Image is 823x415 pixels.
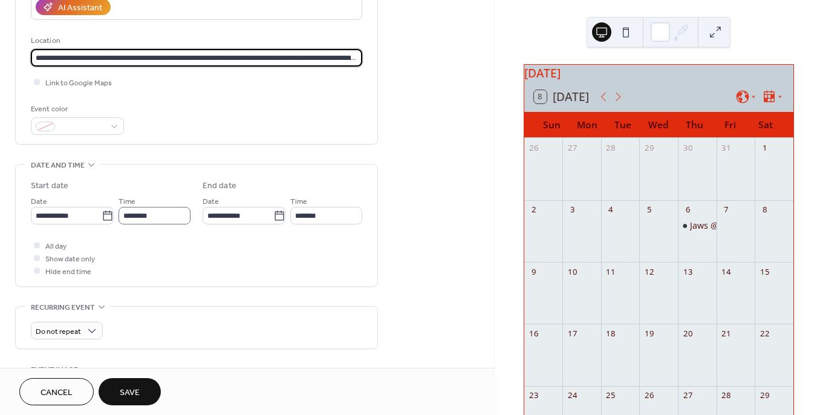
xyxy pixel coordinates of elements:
[605,112,641,138] div: Tue
[678,220,717,232] div: Jaws @ 50 with Wendy Benchley
[760,142,770,153] div: 1
[712,112,748,138] div: Fri
[45,266,91,278] span: Hide end time
[644,328,655,339] div: 19
[567,266,577,277] div: 10
[119,195,135,208] span: Time
[721,204,732,215] div: 7
[529,328,539,339] div: 16
[721,266,732,277] div: 14
[760,204,770,215] div: 8
[690,220,821,232] div: Jaws @ 50 with [PERSON_NAME]
[644,390,655,401] div: 26
[721,390,732,401] div: 28
[682,390,693,401] div: 27
[644,266,655,277] div: 12
[682,204,693,215] div: 6
[31,180,68,192] div: Start date
[31,195,47,208] span: Date
[721,142,732,153] div: 31
[530,87,594,106] button: 8[DATE]
[677,112,712,138] div: Thu
[19,378,94,405] button: Cancel
[31,34,360,47] div: Location
[605,204,616,215] div: 4
[99,378,161,405] button: Save
[644,204,655,215] div: 5
[605,266,616,277] div: 11
[45,240,67,253] span: All day
[31,301,95,314] span: Recurring event
[529,204,539,215] div: 2
[760,266,770,277] div: 15
[41,387,73,399] span: Cancel
[644,142,655,153] div: 29
[203,195,219,208] span: Date
[570,112,605,138] div: Mon
[524,65,793,82] div: [DATE]
[45,253,95,266] span: Show date only
[567,328,577,339] div: 17
[290,195,307,208] span: Time
[760,390,770,401] div: 29
[567,142,577,153] div: 27
[760,328,770,339] div: 22
[605,328,616,339] div: 18
[120,387,140,399] span: Save
[534,112,570,138] div: Sun
[36,325,81,339] span: Do not repeat
[529,266,539,277] div: 9
[567,204,577,215] div: 3
[682,266,693,277] div: 13
[31,159,85,172] span: Date and time
[567,390,577,401] div: 24
[605,390,616,401] div: 25
[682,328,693,339] div: 20
[748,112,784,138] div: Sat
[682,142,693,153] div: 30
[529,142,539,153] div: 26
[31,103,122,116] div: Event color
[45,77,112,90] span: Link to Google Maps
[605,142,616,153] div: 28
[203,180,236,192] div: End date
[31,364,78,376] span: Event image
[529,390,539,401] div: 23
[641,112,677,138] div: Wed
[721,328,732,339] div: 21
[58,2,102,15] div: AI Assistant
